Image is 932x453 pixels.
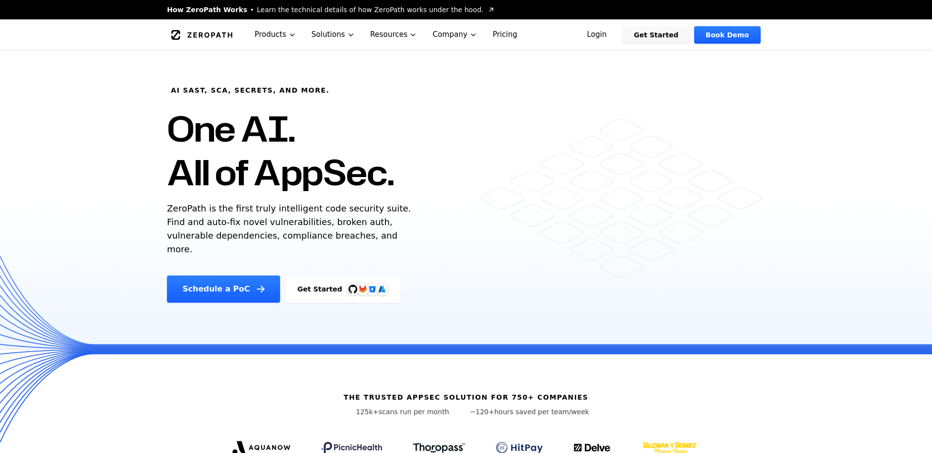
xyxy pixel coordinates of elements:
[470,407,589,417] p: hours saved per team/week
[247,19,304,50] button: Products
[167,5,495,15] a: How ZeroPath WorksLearn the technical details of how ZeroPath works under the hood.
[413,443,465,453] img: Thoropass
[167,202,416,256] p: ZeroPath is the first truly intelligent code security suite. Find and auto-fix novel vulnerabilit...
[343,407,462,417] p: scans run per month
[378,285,386,293] img: Azure
[167,5,247,15] span: How ZeroPath Works
[167,275,280,303] a: Schedule a PoC
[485,19,525,50] a: Pricing
[353,279,372,299] img: GitLab
[349,285,357,293] img: GitHub
[470,408,494,416] span: ~120+
[575,26,618,44] a: Login
[367,284,378,294] svg: Bitbucket
[171,85,330,95] h6: AI SAST, SCA, Secrets, and more.
[344,392,588,402] h6: The trusted AppSec solution for 750+ companies
[257,5,483,15] span: Learn the technical details of how ZeroPath works under the hood.
[425,19,485,50] button: Company
[155,19,777,50] nav: Global
[356,408,379,416] span: 125k+
[363,19,425,50] button: Resources
[167,107,394,194] h1: One AI. All of AppSec.
[304,19,363,50] button: Solutions
[622,26,690,44] a: Get Started
[694,26,761,44] a: Book Demo
[286,275,400,303] a: Get StartedGitHubGitLabAzure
